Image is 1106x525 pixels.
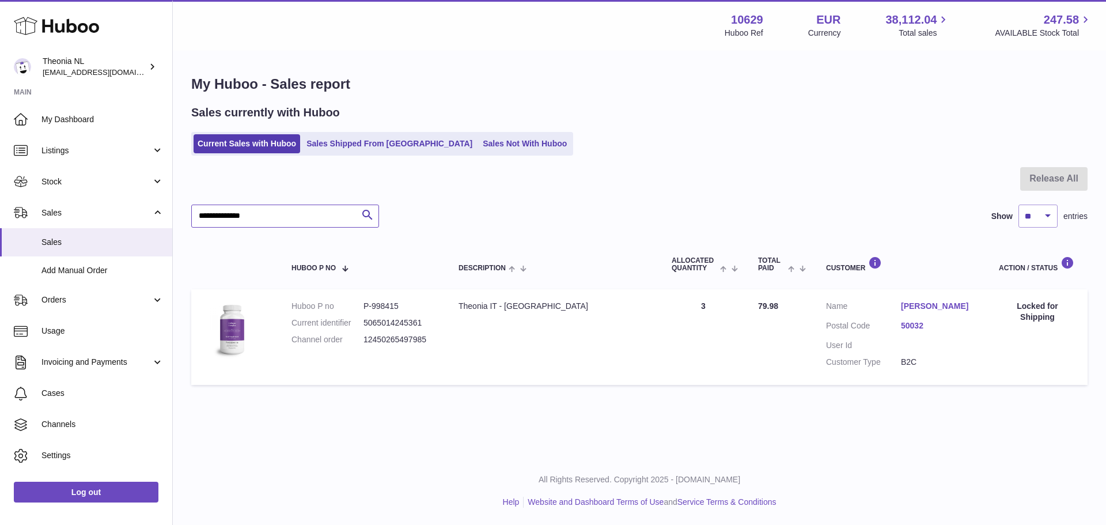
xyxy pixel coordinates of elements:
a: Current Sales with Huboo [194,134,300,153]
div: Currency [808,28,841,39]
dt: Postal Code [826,320,901,334]
dt: User Id [826,340,901,351]
span: Listings [41,145,151,156]
span: Settings [41,450,164,461]
a: Help [503,497,520,507]
img: info@wholesomegoods.eu [14,58,31,75]
span: 79.98 [758,301,778,311]
span: Cases [41,388,164,399]
div: Theonia NL [43,56,146,78]
span: Description [459,265,506,272]
dd: 12450265497985 [363,334,435,345]
dt: Name [826,301,901,315]
span: Stock [41,176,151,187]
p: All Rights Reserved. Copyright 2025 - [DOMAIN_NAME] [182,474,1097,485]
a: Sales Not With Huboo [479,134,571,153]
label: Show [991,211,1013,222]
span: Sales [41,207,151,218]
dd: B2C [901,357,976,368]
dt: Customer Type [826,357,901,368]
a: 50032 [901,320,976,331]
dt: Channel order [291,334,363,345]
span: Invoicing and Payments [41,357,151,368]
span: Total paid [758,257,785,272]
a: 38,112.04 Total sales [885,12,950,39]
div: Theonia IT - [GEOGRAPHIC_DATA] [459,301,649,312]
span: entries [1063,211,1088,222]
td: 3 [660,289,747,385]
dd: 5065014245361 [363,318,435,328]
strong: 10629 [731,12,763,28]
div: Huboo Ref [725,28,763,39]
a: Service Terms & Conditions [677,497,777,507]
span: 38,112.04 [885,12,937,28]
span: Orders [41,294,151,305]
span: [EMAIL_ADDRESS][DOMAIN_NAME] [43,67,169,77]
dt: Huboo P no [291,301,363,312]
span: Total sales [899,28,950,39]
div: Locked for Shipping [999,301,1076,323]
span: Sales [41,237,164,248]
span: AVAILABLE Stock Total [995,28,1092,39]
span: My Dashboard [41,114,164,125]
img: 106291725893008.jpg [203,301,260,358]
h1: My Huboo - Sales report [191,75,1088,93]
a: Sales Shipped From [GEOGRAPHIC_DATA] [302,134,476,153]
a: [PERSON_NAME] [901,301,976,312]
a: Website and Dashboard Terms of Use [528,497,664,507]
li: and [524,497,776,508]
span: Usage [41,326,164,337]
span: Huboo P no [291,265,336,272]
span: ALLOCATED Quantity [672,257,717,272]
span: Channels [41,419,164,430]
strong: EUR [816,12,840,28]
span: Add Manual Order [41,265,164,276]
span: 247.58 [1044,12,1079,28]
div: Customer [826,256,976,272]
dt: Current identifier [291,318,363,328]
dd: P-998415 [363,301,435,312]
a: Log out [14,482,158,503]
h2: Sales currently with Huboo [191,105,340,120]
a: 247.58 AVAILABLE Stock Total [995,12,1092,39]
div: Action / Status [999,256,1076,272]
